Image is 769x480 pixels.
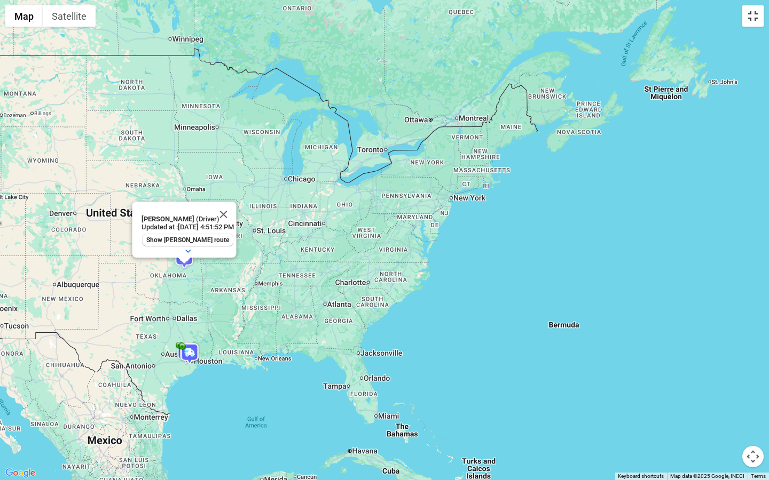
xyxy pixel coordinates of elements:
[142,215,234,223] p: (Driver)
[142,234,233,246] button: Show [PERSON_NAME] route
[211,202,237,227] button: Close
[142,223,234,231] p: Updated at : [DATE] 4:51:52 PM
[146,236,229,244] span: Show [PERSON_NAME] route
[142,215,194,223] b: [PERSON_NAME]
